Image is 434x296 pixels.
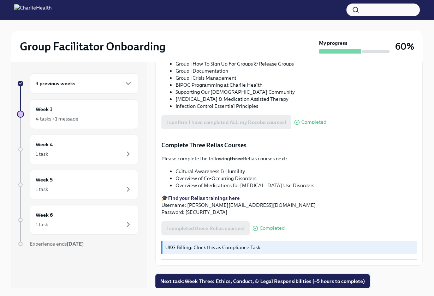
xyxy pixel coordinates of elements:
[165,244,414,251] p: UKG Billing: Clock this as Compliance Task
[20,39,166,54] h2: Group Facilitator Onboarding
[36,115,78,122] div: 4 tasks • 1 message
[176,182,417,189] li: Overview of Medications for [MEDICAL_DATA] Use Disorders
[36,150,48,158] div: 1 task
[36,105,53,113] h6: Week 3
[14,4,52,16] img: CharlieHealth
[17,170,138,199] a: Week 51 task
[176,95,417,103] li: [MEDICAL_DATA] & Medication Assisted Therapy
[260,226,285,231] span: Completed
[301,119,326,125] span: Completed
[230,155,243,162] strong: three
[319,39,347,47] strong: My progress
[161,141,417,149] p: Complete Three Relias Courses
[30,73,138,94] div: 3 previous weeks
[67,241,84,247] strong: [DATE]
[30,241,84,247] span: Experience ends
[36,80,76,87] h6: 3 previous weeks
[168,195,240,201] a: Find your Relias trainings here
[176,168,417,175] li: Cultural Awareness & Humility
[176,103,417,110] li: Infection Control Essential Principles
[176,81,417,88] li: BIPOC Programming at Charlie Health
[36,211,53,219] h6: Week 6
[176,60,417,67] li: Group | How To Sign Up For Groups & Release Groups
[161,155,417,162] p: Please complete the following Relias courses next:
[160,278,365,285] span: Next task : Week Three: Ethics, Conduct, & Legal Responsibilities (~5 hours to complete)
[36,141,53,148] h6: Week 4
[176,74,417,81] li: Group | Crisis Management
[17,135,138,164] a: Week 41 task
[176,175,417,182] li: Overview of Co-Occurring Disorders
[161,195,417,216] p: 🎓 Username: [PERSON_NAME][EMAIL_ADDRESS][DOMAIN_NAME] Password: [SECURITY_DATA]
[395,40,414,53] h3: 60%
[155,274,370,288] button: Next task:Week Three: Ethics, Conduct, & Legal Responsibilities (~5 hours to complete)
[176,88,417,95] li: Supporting Our [DEMOGRAPHIC_DATA] Community
[17,99,138,129] a: Week 34 tasks • 1 message
[36,186,48,193] div: 1 task
[36,176,53,184] h6: Week 5
[36,221,48,228] div: 1 task
[176,67,417,74] li: Group | Documentation
[17,205,138,235] a: Week 61 task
